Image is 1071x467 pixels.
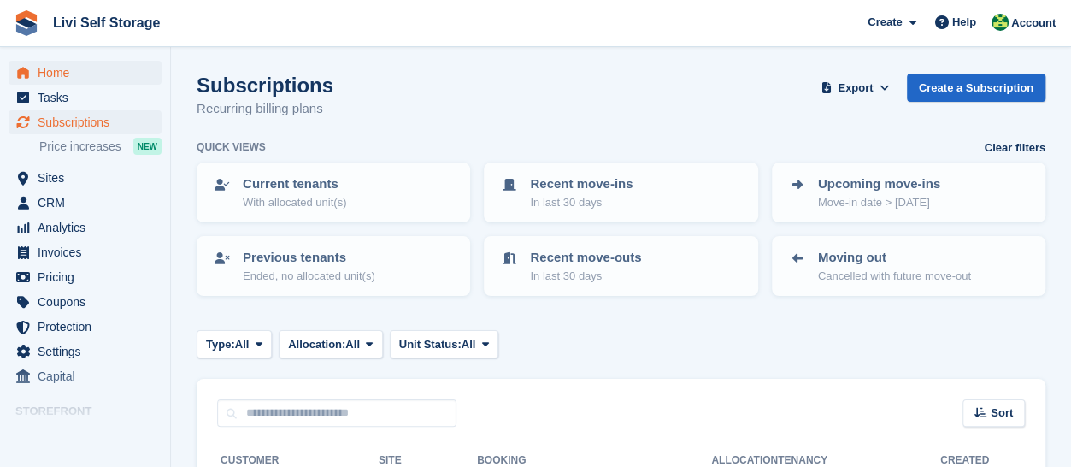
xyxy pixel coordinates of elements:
span: Capital [38,364,140,388]
span: Invoices [38,240,140,264]
a: menu [9,166,162,190]
p: Ended, no allocated unit(s) [243,268,375,285]
span: Settings [38,340,140,364]
p: Recent move-outs [530,248,641,268]
button: Export [818,74,893,102]
a: menu [9,110,162,134]
span: All [462,336,476,353]
a: menu [9,265,162,289]
p: Previous tenants [243,248,375,268]
a: menu [9,240,162,264]
span: All [345,336,360,353]
a: menu [9,424,162,448]
a: Upcoming move-ins Move-in date > [DATE] [774,164,1044,221]
span: Account [1011,15,1056,32]
a: menu [9,61,162,85]
button: Allocation: All [279,330,383,358]
p: Move-in date > [DATE] [818,194,940,211]
span: Unit Status: [399,336,462,353]
p: In last 30 days [530,194,633,211]
a: Current tenants With allocated unit(s) [198,164,468,221]
p: With allocated unit(s) [243,194,346,211]
span: Coupons [38,290,140,314]
a: Price increases NEW [39,137,162,156]
p: Recent move-ins [530,174,633,194]
span: Storefront [15,403,170,420]
button: Type: All [197,330,272,358]
span: Protection [38,315,140,339]
span: Sort [991,405,1013,422]
a: Moving out Cancelled with future move-out [774,238,1044,294]
span: Subscriptions [38,110,140,134]
a: Clear filters [984,139,1045,157]
a: menu [9,315,162,339]
div: NEW [133,138,162,155]
a: menu [9,364,162,388]
a: menu [9,86,162,109]
span: Create [868,14,902,31]
p: Moving out [818,248,971,268]
h1: Subscriptions [197,74,333,97]
span: CRM [38,191,140,215]
p: Current tenants [243,174,346,194]
button: Unit Status: All [390,330,498,358]
span: Sites [38,166,140,190]
span: Type: [206,336,235,353]
p: Cancelled with future move-out [818,268,971,285]
a: Preview store [141,426,162,446]
span: Allocation: [288,336,345,353]
a: menu [9,290,162,314]
span: Pricing [38,265,140,289]
a: Previous tenants Ended, no allocated unit(s) [198,238,468,294]
p: In last 30 days [530,268,641,285]
span: Price increases [39,139,121,155]
a: Recent move-ins In last 30 days [485,164,756,221]
span: Help [952,14,976,31]
span: Home [38,61,140,85]
span: Analytics [38,216,140,239]
p: Upcoming move-ins [818,174,940,194]
a: Recent move-outs In last 30 days [485,238,756,294]
a: menu [9,340,162,364]
a: menu [9,216,162,239]
p: Recurring billing plans [197,99,333,119]
img: Alex Handyside [992,14,1009,31]
span: All [235,336,250,353]
a: Create a Subscription [907,74,1045,102]
a: Livi Self Storage [46,9,167,37]
span: Export [838,80,873,97]
h6: Quick views [197,139,266,155]
a: menu [9,191,162,215]
img: stora-icon-8386f47178a22dfd0bd8f6a31ec36ba5ce8667c1dd55bd0f319d3a0aa187defe.svg [14,10,39,36]
span: Tasks [38,86,140,109]
span: Online Store [38,424,140,448]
